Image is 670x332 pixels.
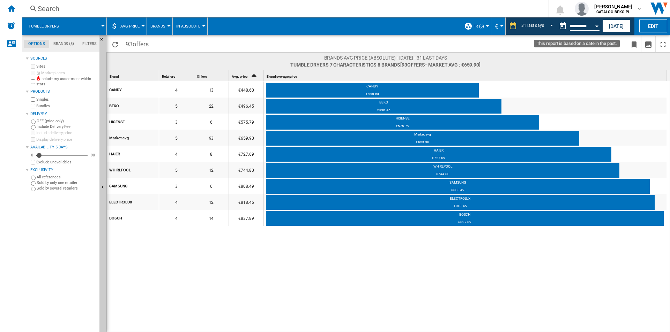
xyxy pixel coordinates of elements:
[161,70,194,81] div: Retailers Sort None
[495,23,498,30] span: €
[36,70,97,76] label: Marketplaces
[150,24,165,29] span: Brands
[407,62,425,68] span: offers
[232,75,247,78] span: Avg. price
[24,40,49,48] md-tab-item: Options
[159,98,194,114] div: 5
[266,204,655,211] div: €818.45
[230,70,263,81] div: Avg. price Sort Ascending
[159,194,194,210] div: 4
[161,70,194,81] div: Sort None
[108,70,159,81] div: Brand Sort None
[31,160,35,164] input: Display delivery price
[400,62,481,68] span: [93 ]
[133,40,149,48] span: offers
[229,98,263,114] div: €496.45
[194,162,229,178] div: 12
[150,17,169,35] button: Brands
[267,75,297,78] span: Brand average price
[194,210,229,226] div: 14
[194,82,229,98] div: 13
[464,17,487,35] div: FR (6)
[109,194,158,209] div: ELECTROLUX
[31,176,36,180] input: All references
[194,146,229,162] div: 8
[229,130,263,146] div: €659.90
[556,19,570,33] button: md-calendar
[31,77,35,86] input: Include my assortment within stats
[641,36,655,52] button: Download as image
[99,35,108,47] button: Hide
[109,82,158,97] div: CANDY
[122,36,152,51] span: 93
[194,194,229,210] div: 12
[194,114,229,130] div: 6
[30,89,97,94] div: Products
[266,116,539,123] div: HISENSE
[266,196,655,203] div: ELECTROLUX
[495,17,502,35] button: €
[290,61,481,68] span: Tumble dryers 7 characteristics 8 brands
[31,119,36,124] input: OFF (price only)
[229,194,263,210] div: €818.45
[162,75,175,78] span: Retailers
[290,54,481,61] span: Brands AVG price (absolute) - [DATE] - 31 last days
[31,71,35,75] input: Marketplaces
[36,76,97,87] label: Include my assortment within stats
[110,17,143,35] div: AVG Price
[30,145,97,150] div: Availability 5 Days
[37,180,97,185] label: Sold by only one retailer
[266,148,611,155] div: HAIER
[474,24,484,29] span: FR (6)
[36,160,97,165] label: Exclude unavailables
[36,64,97,69] label: Sites
[266,188,650,195] div: €808.49
[176,17,204,35] button: In Absolute
[36,97,97,102] label: Singles
[159,210,194,226] div: 4
[36,103,97,109] label: Bundles
[36,76,40,80] img: mysite-not-bg-18x18.png
[265,70,667,81] div: Brand average price Sort None
[31,64,35,69] input: Sites
[109,162,158,177] div: WHIRLPOOL
[176,24,200,29] span: In Absolute
[7,22,15,30] img: alerts-logo.svg
[109,130,158,145] div: Market avg
[266,172,619,179] div: €744.80
[110,75,119,78] span: Brand
[229,146,263,162] div: €727.69
[36,152,88,159] md-slider: Availability
[159,162,194,178] div: 5
[590,19,603,31] button: Open calendar
[109,98,158,113] div: BEKO
[229,162,263,178] div: €744.80
[29,153,35,158] div: 0
[521,21,556,32] md-select: REPORTS.WIZARD.STEPS.REPORT.STEPS.REPORT_OPTIONS.PERIOD: 31 last days
[37,124,97,129] label: Include Delivery Fee
[266,124,539,131] div: €575.79
[89,153,97,158] div: 90
[108,70,159,81] div: Sort None
[596,10,630,14] b: CATALOG BEKO PL
[521,23,544,28] div: 31 last days
[159,146,194,162] div: 4
[474,17,487,35] button: FR (6)
[31,131,35,135] input: Include delivery price
[26,17,103,35] div: Tumble dryers
[266,180,650,187] div: SAMSUNG
[159,130,194,146] div: 5
[29,24,59,29] span: Tumble dryers
[266,220,664,227] div: €837.89
[109,114,158,129] div: HISENSE
[266,108,501,115] div: €496.45
[159,178,194,194] div: 3
[36,130,97,136] label: Include delivery price
[639,20,667,32] button: Edit
[265,70,667,81] div: Sort None
[31,125,36,130] input: Include Delivery Fee
[229,210,263,226] div: €837.89
[37,175,97,180] label: All references
[575,2,589,16] img: profile.jpg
